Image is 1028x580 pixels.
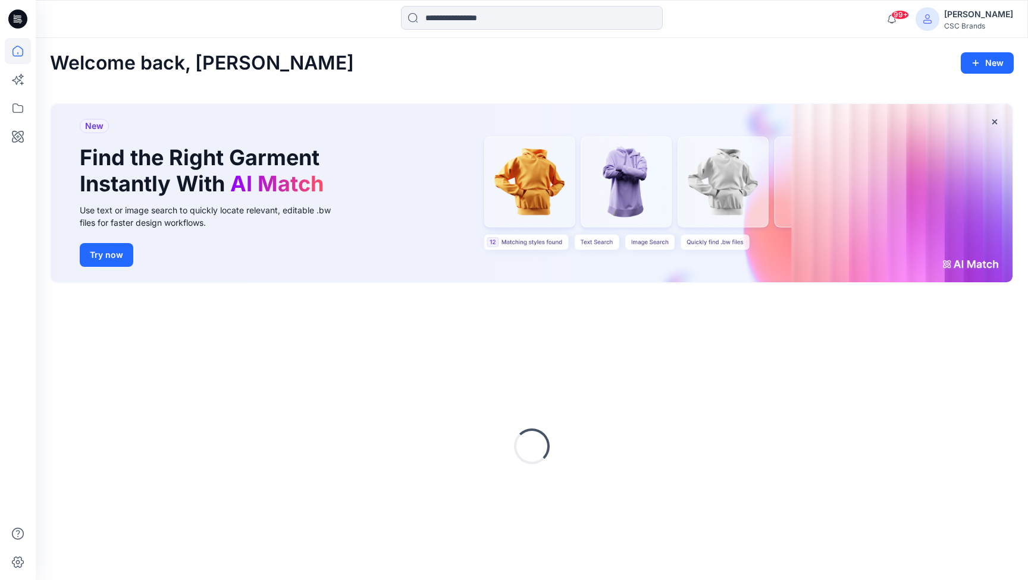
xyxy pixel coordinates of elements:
[80,243,133,267] button: Try now
[80,145,330,196] h1: Find the Right Garment Instantly With
[961,52,1014,74] button: New
[50,52,354,74] h2: Welcome back, [PERSON_NAME]
[891,10,909,20] span: 99+
[944,21,1013,30] div: CSC Brands
[85,119,104,133] span: New
[944,7,1013,21] div: [PERSON_NAME]
[230,171,324,197] span: AI Match
[80,204,347,229] div: Use text or image search to quickly locate relevant, editable .bw files for faster design workflows.
[923,14,932,24] svg: avatar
